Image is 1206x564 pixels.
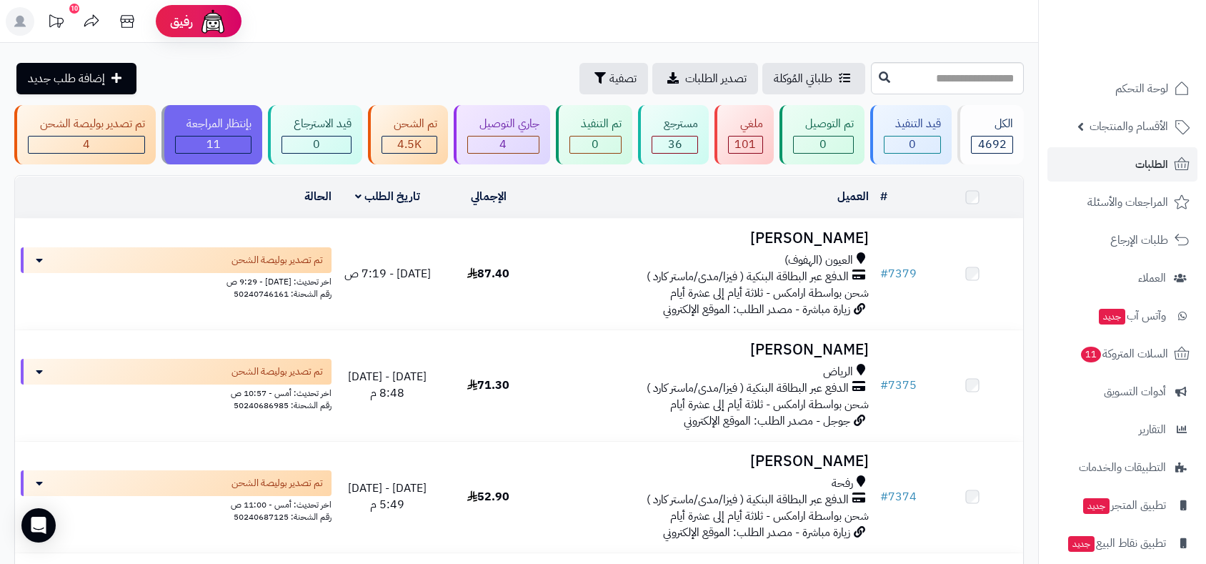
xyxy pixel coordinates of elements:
span: 11 [206,136,221,153]
span: المراجعات والأسئلة [1087,192,1168,212]
a: تطبيق نقاط البيعجديد [1047,526,1197,560]
a: وآتس آبجديد [1047,299,1197,333]
a: أدوات التسويق [1047,375,1197,409]
a: ملغي 101 [712,105,777,164]
span: 36 [668,136,682,153]
a: #7374 [880,488,917,505]
span: رفيق [170,13,193,30]
span: زيارة مباشرة - مصدر الطلب: الموقع الإلكتروني [663,301,850,318]
div: 36 [652,137,697,153]
span: 0 [819,136,827,153]
span: تطبيق المتجر [1082,495,1166,515]
span: وآتس آب [1097,306,1166,326]
a: قيد الاسترجاع 0 [265,105,365,164]
span: [DATE] - 7:19 ص [344,265,431,282]
a: الكل4692 [955,105,1027,164]
div: 0 [282,137,351,153]
span: طلباتي المُوكلة [774,70,832,87]
a: تصدير الطلبات [652,63,758,94]
div: الكل [971,116,1013,132]
div: مسترجع [652,116,698,132]
div: تم التوصيل [793,116,854,132]
span: زيارة مباشرة - مصدر الطلب: الموقع الإلكتروني [663,524,850,541]
div: بإنتظار المراجعة [175,116,252,132]
span: جديد [1099,309,1125,325]
a: قيد التنفيذ 0 [867,105,955,164]
span: تصدير الطلبات [685,70,747,87]
span: العملاء [1138,268,1166,288]
a: التقارير [1047,412,1197,447]
a: تم تصدير بوليصة الشحن 4 [11,105,159,164]
span: شحن بواسطة ارامكس - ثلاثة أيام إلى عشرة أيام [670,508,869,525]
span: الرياض [823,364,853,380]
span: 4 [499,136,507,153]
span: إضافة طلب جديد [28,70,105,87]
button: تصفية [579,63,648,94]
a: تم الشحن 4.5K [365,105,451,164]
div: تم تصدير بوليصة الشحن [28,116,145,132]
span: السلات المتروكة [1080,344,1168,364]
div: 10 [69,4,79,14]
div: 4 [468,137,539,153]
span: الدفع عبر البطاقة البنكية ( فيزا/مدى/ماستر كارد ) [647,492,849,508]
div: 4 [29,137,144,153]
span: الدفع عبر البطاقة البنكية ( فيزا/مدى/ماستر كارد ) [647,380,849,397]
a: الطلبات [1047,147,1197,182]
a: لوحة التحكم [1047,71,1197,106]
a: تطبيق المتجرجديد [1047,488,1197,523]
a: الحالة [304,188,332,205]
span: العيون (الهفوف) [784,252,853,269]
span: لوحة التحكم [1115,79,1168,99]
span: 4692 [978,136,1007,153]
a: جاري التوصيل 4 [451,105,553,164]
a: إضافة طلب جديد [16,63,136,94]
div: اخر تحديث: [DATE] - 9:29 ص [21,273,332,288]
span: # [880,377,888,394]
img: ai-face.png [199,7,227,36]
a: العملاء [1047,261,1197,295]
a: #7379 [880,265,917,282]
span: 0 [909,136,916,153]
div: ملغي [728,116,763,132]
div: Open Intercom Messenger [21,508,56,543]
span: التطبيقات والخدمات [1079,457,1166,478]
a: العميل [837,188,869,205]
div: 0 [794,137,853,153]
span: تطبيق نقاط البيع [1067,533,1166,553]
a: بإنتظار المراجعة 11 [159,105,266,164]
a: طلبات الإرجاع [1047,223,1197,257]
h3: [PERSON_NAME] [544,342,869,358]
span: [DATE] - [DATE] 5:49 م [348,480,427,513]
span: 0 [313,136,320,153]
span: 11 [1080,346,1102,363]
span: 0 [592,136,599,153]
span: [DATE] - [DATE] 8:48 م [348,368,427,402]
span: 87.40 [467,265,509,282]
div: 11 [176,137,251,153]
div: تم التنفيذ [569,116,622,132]
div: قيد التنفيذ [884,116,942,132]
span: التقارير [1139,420,1166,440]
span: 4 [83,136,90,153]
span: تصفية [609,70,637,87]
span: أدوات التسويق [1104,382,1166,402]
span: تم تصدير بوليصة الشحن [231,253,323,267]
span: # [880,488,888,505]
span: 101 [734,136,756,153]
a: المراجعات والأسئلة [1047,185,1197,219]
a: التطبيقات والخدمات [1047,450,1197,485]
div: اخر تحديث: أمس - 10:57 ص [21,385,332,400]
div: اخر تحديث: أمس - 11:00 ص [21,496,332,511]
span: جديد [1068,536,1095,552]
div: جاري التوصيل [467,116,539,132]
a: الإجمالي [471,188,507,205]
a: #7375 [880,377,917,394]
span: 4.5K [397,136,422,153]
span: # [880,265,888,282]
span: رقم الشحنة: 50240686985 [234,399,332,412]
span: 71.30 [467,377,509,394]
span: تم تصدير بوليصة الشحن [231,476,323,490]
a: تاريخ الطلب [355,188,420,205]
a: السلات المتروكة11 [1047,337,1197,371]
span: جوجل - مصدر الطلب: الموقع الإلكتروني [684,412,850,430]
